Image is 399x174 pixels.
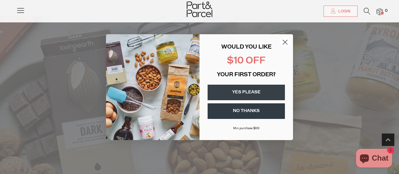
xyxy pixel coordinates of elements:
[280,37,291,48] button: Close dialog
[217,72,276,78] span: YOUR FIRST ORDER?
[227,56,266,66] span: $10 OFF
[187,2,212,17] img: Part&Parcel
[324,6,358,17] a: Login
[233,127,260,130] span: Min purchase $99
[354,149,394,169] inbox-online-store-chat: Shopify online store chat
[221,45,272,50] span: WOULD YOU LIKE
[208,103,285,119] button: NO THANKS
[208,85,285,100] button: YES PLEASE
[383,8,389,14] span: 0
[106,34,199,140] img: 43fba0fb-7538-40bc-babb-ffb1a4d097bc.jpeg
[337,9,350,14] span: Login
[377,8,383,15] a: 0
